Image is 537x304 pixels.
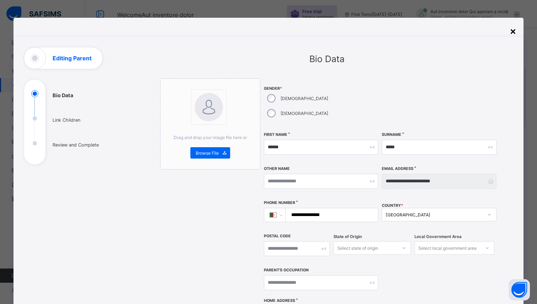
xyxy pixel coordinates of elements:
div: Select local government area [418,241,477,255]
label: First Name [264,132,287,137]
h1: Editing Parent [53,55,92,61]
span: State of Origin [333,234,362,239]
span: Browse File [196,150,219,156]
label: [DEMOGRAPHIC_DATA] [281,96,328,101]
span: Local Government Area [414,234,462,239]
label: Surname [382,132,401,137]
label: Phone Number [264,200,295,205]
div: bannerImageDrag and drop your image file here orBrowse File [160,78,260,170]
label: Email Address [382,166,413,171]
label: Home Address [264,298,295,303]
div: Select state of origin [337,241,378,255]
button: Open asap [509,279,530,300]
div: [GEOGRAPHIC_DATA] [386,212,483,217]
span: Gender [264,86,378,91]
label: Parent's Occupation [264,268,309,272]
label: [DEMOGRAPHIC_DATA] [281,111,328,116]
img: bannerImage [195,93,223,121]
label: Other Name [264,166,290,171]
label: Postal Code [264,234,291,238]
span: Bio Data [309,54,345,64]
span: COUNTRY [382,203,403,208]
div: × [510,25,516,37]
span: Drag and drop your image file here or [174,135,247,140]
